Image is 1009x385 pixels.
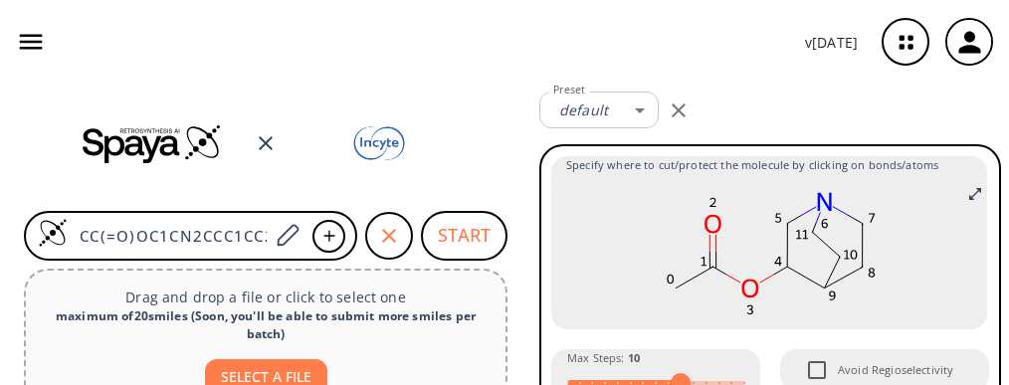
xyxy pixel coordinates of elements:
[42,307,490,343] div: maximum of 20 smiles ( Soon, you'll be able to submit more smiles per batch )
[559,100,608,119] em: default
[805,32,858,53] p: v [DATE]
[83,123,222,163] img: Spaya logo
[838,361,953,379] span: Avoid Regioselectivity
[309,121,449,166] img: Team logo
[566,156,972,174] span: Specify where to cut/protect the molecule by clicking on bonds/atoms
[421,211,507,261] button: START
[628,350,640,365] strong: 10
[38,218,68,248] img: Logo Spaya
[566,182,972,321] svg: CC(=O)OC1CN2CCC1CC2
[42,287,490,307] p: Drag and drop a file or click to select one
[967,186,983,202] svg: Full screen
[567,349,640,367] span: Max Steps :
[68,226,269,246] input: Enter SMILES
[553,83,585,97] label: Preset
